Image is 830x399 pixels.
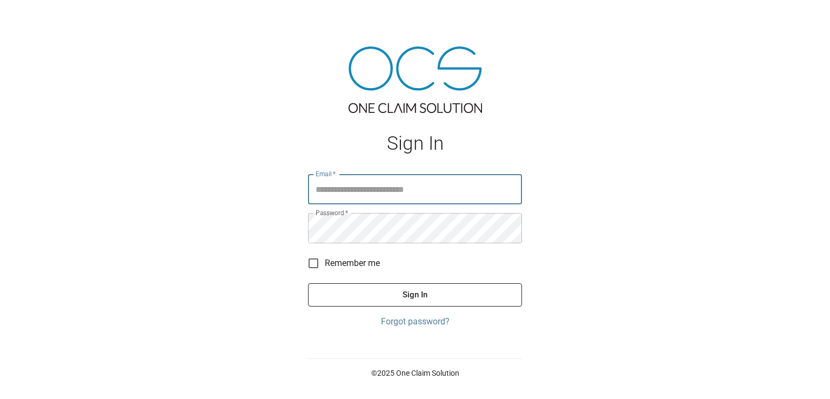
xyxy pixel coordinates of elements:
[308,368,522,378] p: © 2025 One Claim Solution
[308,315,522,328] a: Forgot password?
[316,169,336,178] label: Email
[316,208,348,217] label: Password
[325,257,380,270] span: Remember me
[13,6,56,28] img: ocs-logo-white-transparent.png
[349,46,482,113] img: ocs-logo-tra.png
[308,132,522,155] h1: Sign In
[308,283,522,306] button: Sign In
